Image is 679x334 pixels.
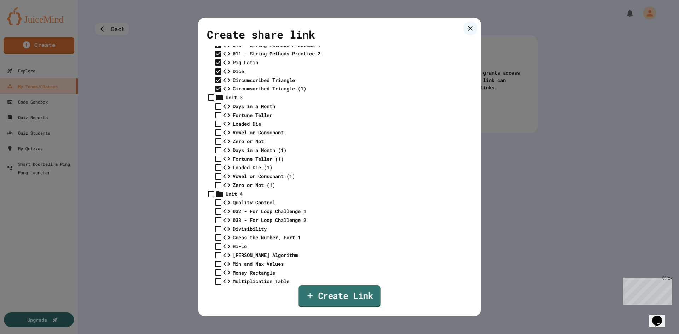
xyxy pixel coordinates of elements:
div: Loaded Die (1) [233,164,272,171]
div: Circumscribed Triangle [233,76,295,84]
div: Dice [233,68,244,75]
div: Zero or Not (1) [233,181,275,189]
div: Quality Control [233,199,275,206]
div: Pig Latin [233,59,258,66]
div: Days in a Month (1) [233,146,286,154]
div: Unit 3 [226,94,243,101]
div: 033 - For Loop Challenge 2 [233,216,306,224]
div: [PERSON_NAME] Algorithm [233,251,298,259]
div: Fortune Teller (1) [233,155,284,163]
div: Guess the Number, Part 1 [233,234,301,241]
div: Zero or Not [233,137,264,145]
a: Create Link [298,285,380,307]
div: Hi-Lo [233,242,247,250]
iframe: chat widget [649,306,672,327]
div: Min and Max Values [233,260,284,268]
div: Unit 4 [226,190,243,198]
div: Vowel or Consonant (1) [233,172,295,180]
div: Days in a Month [233,102,275,110]
div: Circumscribed Triangle (1) [233,85,306,92]
div: Loaded Die [233,120,261,128]
div: Money Rectangle [233,269,275,276]
div: Chat with us now!Close [3,3,49,45]
div: Create share link [207,27,472,46]
div: 011 - String Methods Practice 2 [233,50,320,57]
div: Multiplication Table [233,277,289,285]
div: Fortune Teller [233,111,272,119]
div: Vowel or Consonant [233,129,284,136]
div: Divisibility [233,225,267,233]
div: 032 - For Loop Challenge 1 [233,207,306,215]
iframe: chat widget [620,275,672,305]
